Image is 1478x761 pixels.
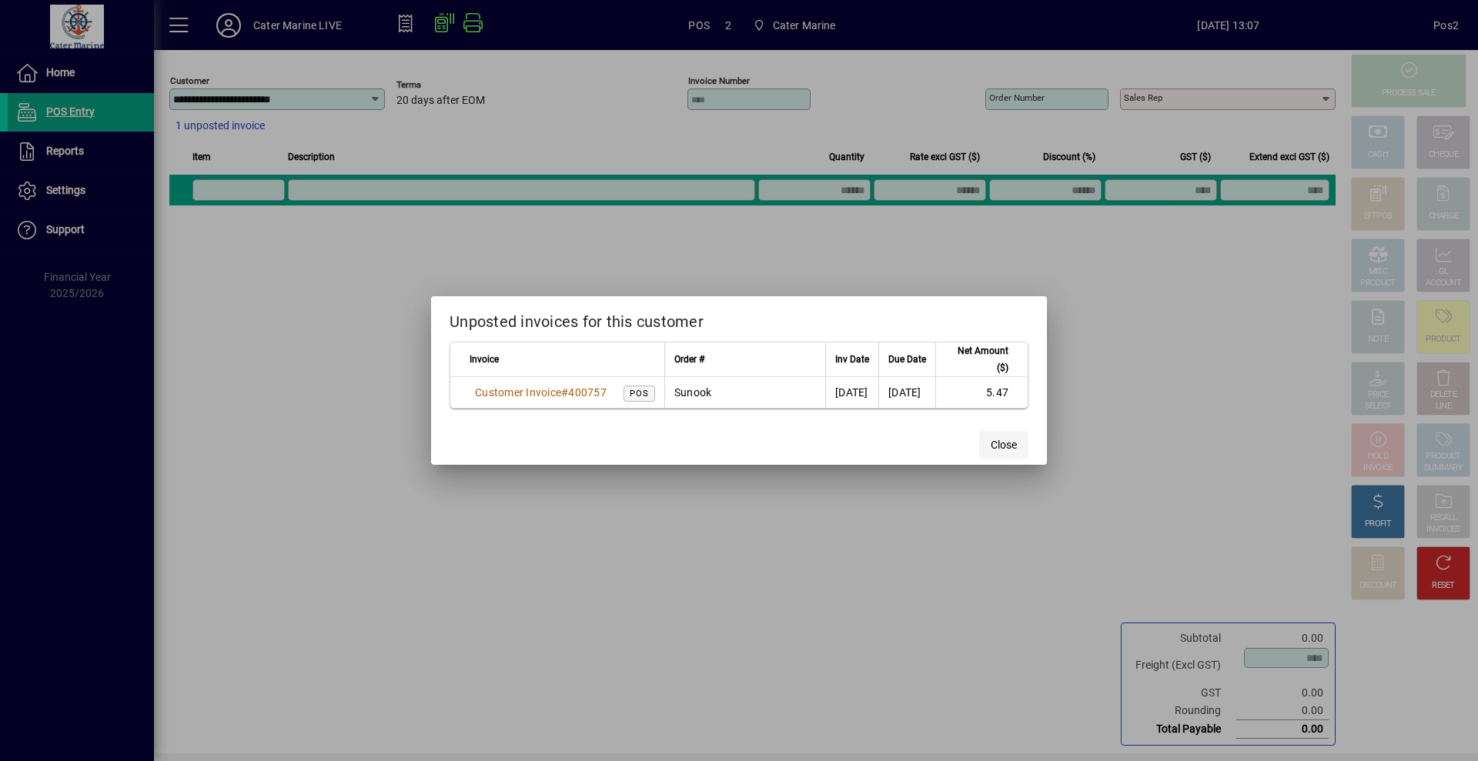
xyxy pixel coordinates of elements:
span: # [561,386,568,399]
h2: Unposted invoices for this customer [431,296,1047,341]
td: 5.47 [935,377,1028,408]
a: Customer Invoice#400757 [470,384,612,401]
span: Invoice [470,351,499,368]
span: 400757 [568,386,607,399]
button: Close [979,431,1028,459]
span: Net Amount ($) [945,342,1008,376]
td: [DATE] [825,377,878,408]
td: [DATE] [878,377,935,408]
span: Close [991,437,1017,453]
span: Sunook [674,386,712,399]
span: Order # [674,351,704,368]
span: POS [630,389,649,399]
span: Customer Invoice [475,386,561,399]
span: Inv Date [835,351,869,368]
span: Due Date [888,351,926,368]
